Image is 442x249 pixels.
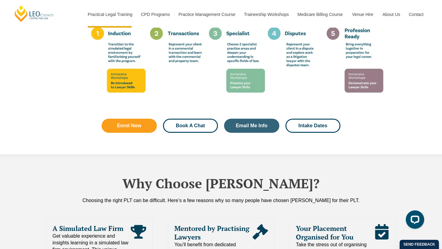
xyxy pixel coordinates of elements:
a: Email Me Info [224,119,279,133]
a: Book A Chat [163,119,218,133]
a: [PERSON_NAME] Centre for Law [14,5,55,22]
a: Venue Hire [347,1,378,28]
div: Choosing the right PLT can be difficult. Here’s a few reasons why so many people have chosen [PER... [46,197,396,204]
a: Practical Legal Training [83,1,137,28]
a: Practice Management Course [174,1,239,28]
span: Book A Chat [176,123,205,128]
a: Contact [404,1,428,28]
span: A Simulated Law Firm [52,224,131,233]
span: Your Placement Organised for You [296,224,374,241]
a: CPD Programs [136,1,174,28]
a: About Us [378,1,404,28]
a: Medicare Billing Course [293,1,347,28]
span: Mentored by Practising Lawyers [174,224,253,241]
iframe: LiveChat chat widget [401,208,427,234]
span: Intake Dates [298,123,327,128]
a: Intake Dates [285,119,341,133]
a: Traineeship Workshops [239,1,293,28]
h2: Why Choose [PERSON_NAME]? [46,176,396,191]
span: Enrol Now [117,123,141,128]
span: Email Me Info [236,123,267,128]
a: Enrol Now [102,119,157,133]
